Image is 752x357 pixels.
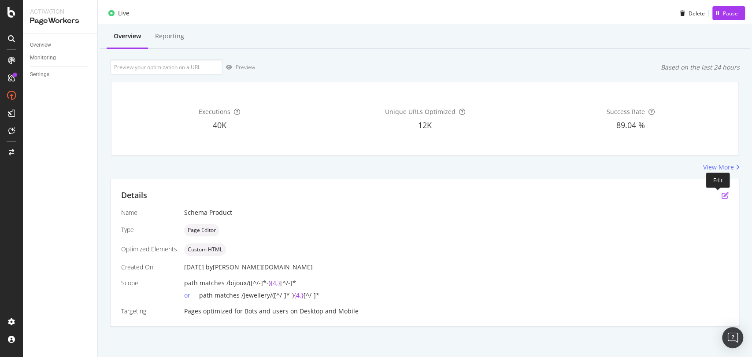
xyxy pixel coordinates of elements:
[188,247,222,252] span: Custom HTML
[703,163,740,172] a: View More
[30,40,51,50] div: Overview
[661,63,740,72] div: Based on the last 24 hours
[184,224,219,236] div: neutral label
[213,120,226,130] span: 40K
[184,279,270,287] span: path matches /bijoux/([^/-]*-)
[121,190,147,201] div: Details
[723,10,738,17] div: Pause
[118,9,130,18] div: Live
[236,63,255,71] div: Preview
[280,279,296,287] span: [^/-]*
[114,32,141,40] div: Overview
[30,53,91,63] a: Monitoring
[677,6,705,20] button: Delete
[706,173,730,188] div: Edit
[199,107,230,116] span: Executions
[270,279,280,287] span: {4,}
[606,107,645,116] span: Success Rate
[385,107,455,116] span: Unique URLs Optimized
[722,327,743,348] div: Open Intercom Messenger
[30,70,49,79] div: Settings
[30,70,91,79] a: Settings
[121,279,177,287] div: Scope
[300,307,359,316] div: Desktop and Mobile
[121,208,177,217] div: Name
[294,291,304,299] span: {4,}
[155,32,184,40] div: Reporting
[121,225,177,234] div: Type
[199,291,294,299] span: path matches /jewellery/([^/-]*-)
[30,53,56,63] div: Monitoring
[689,10,705,17] div: Delete
[184,208,729,217] div: Schema Product
[121,307,177,316] div: Targeting
[184,291,199,300] div: or
[304,291,319,299] span: [^/-]*
[184,243,226,256] div: neutral label
[418,120,432,130] span: 12K
[703,163,734,172] div: View More
[244,307,289,316] div: Bots and users
[30,16,90,26] div: PageWorkers
[30,7,90,16] div: Activation
[206,263,313,272] div: by [PERSON_NAME][DOMAIN_NAME]
[121,245,177,254] div: Optimized Elements
[184,263,729,272] div: [DATE]
[184,307,729,316] div: Pages optimized for on
[30,40,91,50] a: Overview
[722,192,729,199] div: pen-to-square
[616,120,645,130] span: 89.04 %
[222,60,255,74] button: Preview
[712,6,745,20] button: Pause
[188,228,216,233] span: Page Editor
[121,263,177,272] div: Created On
[110,59,222,75] input: Preview your optimization on a URL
